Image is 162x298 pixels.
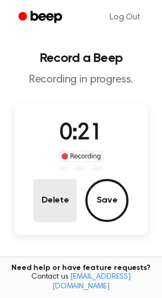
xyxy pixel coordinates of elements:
[9,52,153,65] h1: Record a Beep
[9,73,153,87] p: Recording in progress.
[99,4,151,30] a: Log Out
[11,7,72,28] a: Beep
[59,122,103,145] span: 0:21
[6,273,156,292] span: Contact us
[85,179,129,222] button: Save Audio Record
[33,179,77,222] button: Delete Audio Record
[59,151,104,162] div: Recording
[52,273,131,290] a: [EMAIL_ADDRESS][DOMAIN_NAME]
